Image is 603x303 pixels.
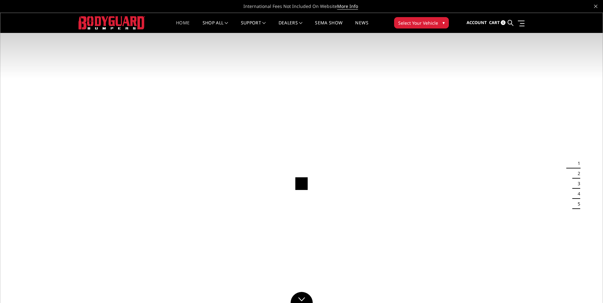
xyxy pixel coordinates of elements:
button: 5 of 5 [574,199,580,209]
span: Account [467,20,487,25]
button: 4 of 5 [574,189,580,199]
a: News [355,21,368,33]
span: Select Your Vehicle [398,20,438,26]
a: Click to Down [291,292,313,303]
a: Home [176,21,190,33]
span: Cart [489,20,500,25]
a: shop all [203,21,228,33]
img: BODYGUARD BUMPERS [79,16,145,29]
a: Account [467,14,487,31]
button: Select Your Vehicle [394,17,449,28]
button: 3 of 5 [574,179,580,189]
a: Dealers [279,21,303,33]
a: Cart 0 [489,14,506,31]
a: SEMA Show [315,21,342,33]
span: ▾ [443,19,445,26]
button: 1 of 5 [574,158,580,168]
a: More Info [337,3,358,9]
span: 0 [501,20,506,25]
a: Support [241,21,266,33]
button: 2 of 5 [574,168,580,179]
